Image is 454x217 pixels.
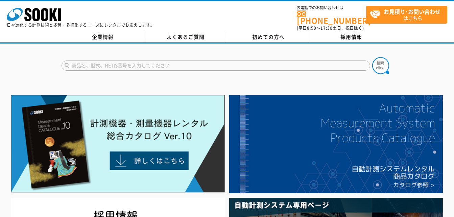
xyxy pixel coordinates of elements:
img: btn_search.png [372,57,389,74]
a: よくあるご質問 [144,32,227,42]
a: 初めての方へ [227,32,310,42]
a: 企業情報 [62,32,144,42]
span: 17:30 [320,25,333,31]
p: 日々進化する計測技術と多種・多様化するニーズにレンタルでお応えします。 [7,23,155,27]
a: 採用情報 [310,32,393,42]
a: [PHONE_NUMBER] [297,10,366,24]
img: Catalog Ver10 [11,95,225,193]
a: お見積り･お問い合わせはこちら [366,6,447,24]
strong: お見積り･お問い合わせ [384,7,440,16]
span: 8:50 [307,25,316,31]
span: はこちら [370,6,447,23]
span: お電話でのお問い合わせは [297,6,366,10]
span: (平日 ～ 土日、祝日除く) [297,25,364,31]
img: 自動計測システムカタログ [229,95,443,194]
input: 商品名、型式、NETIS番号を入力してください [62,61,370,71]
span: 初めての方へ [252,33,285,41]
